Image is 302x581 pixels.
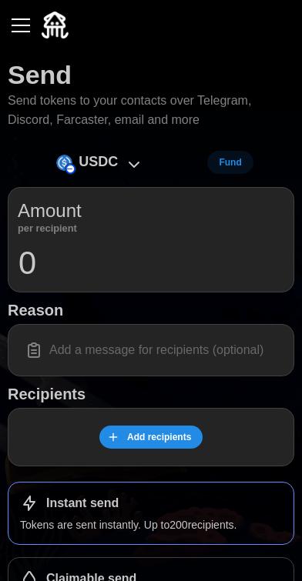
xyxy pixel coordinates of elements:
span: Fund [219,152,241,173]
p: Send tokens to your contacts over Telegram, Discord, Farcaster, email and more [8,92,294,130]
p: per recipient [18,225,82,232]
h1: Recipients [8,384,294,404]
span: Add recipients [127,426,191,448]
h1: Instant send [46,496,119,512]
h1: Send [8,58,72,92]
h1: Reason [8,300,294,320]
button: Fund [207,151,253,174]
input: Add a message for recipients (optional) [18,334,284,366]
p: Tokens are sent instantly. Up to 200 recipients. [20,517,282,533]
p: USDC [79,151,118,173]
img: USDC (on Base) [56,155,72,171]
button: Add recipients [99,426,203,449]
input: 0 [18,244,284,282]
img: Quidli [42,12,69,38]
p: Amount [18,197,82,225]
